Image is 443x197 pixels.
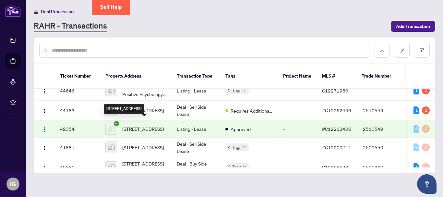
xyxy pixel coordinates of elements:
[42,108,47,114] img: Logo
[106,85,117,96] img: thumbnail-img
[5,5,21,17] img: logo
[322,164,348,170] span: C12168628
[358,138,403,157] td: 2509550
[10,179,16,189] span: IG
[172,138,220,157] td: Deal - Sell Side Lease
[122,160,166,174] span: [STREET_ADDRESS][PERSON_NAME]
[317,64,356,89] th: MLS #
[39,105,50,116] button: Logo
[358,120,403,138] td: 2510549
[243,146,246,149] span: down
[228,87,242,94] span: 2 Tags
[391,21,435,32] button: Add Transaction
[122,144,164,151] span: [STREET_ADDRESS]
[322,144,351,150] span: #C12200711
[231,126,251,133] span: Approved
[231,107,273,114] span: Requires Additional Docs
[39,85,50,96] button: Logo
[396,21,430,31] span: Add Transaction
[413,143,419,151] div: 0
[278,64,317,89] th: Project Name
[375,43,389,58] button: download
[55,101,100,120] td: 44183
[422,125,430,133] div: 0
[106,142,117,153] img: thumbnail-img
[243,89,246,92] span: down
[100,4,122,10] span: Self Help
[322,126,351,132] span: #C12262406
[104,104,144,114] div: [STREET_ADDRESS]
[413,163,419,171] div: 1
[400,48,404,53] span: edit
[172,120,220,138] td: Listing - Lease
[42,145,47,151] img: Logo
[322,88,348,93] span: C12271980
[356,64,402,89] th: Trade Number
[55,138,100,157] td: 41881
[122,125,164,132] span: [STREET_ADDRESS]
[228,143,242,151] span: 4 Tags
[220,64,278,89] th: Tags
[122,83,166,98] span: 3401-Canadian Positive Psychology Association, [STREET_ADDRESS]
[417,174,437,194] button: Open asap
[322,107,351,113] span: #C12262406
[39,124,50,134] button: Logo
[278,157,317,177] td: -
[106,123,117,134] img: thumbnail-img
[228,163,242,171] span: 3 Tags
[422,163,430,171] div: 0
[413,106,419,114] div: 1
[413,87,419,94] div: 1
[172,64,220,89] th: Transaction Type
[39,142,50,153] button: Logo
[172,81,220,101] td: Listing - Lease
[422,87,430,94] div: 1
[100,64,172,89] th: Property Address
[413,125,419,133] div: 0
[172,157,220,177] td: Deal - Buy Side Sale
[55,81,100,101] td: 44646
[358,101,403,120] td: 2510549
[243,166,246,169] span: down
[114,121,119,126] span: check-circle
[172,101,220,120] td: Deal - Sell Side Lease
[278,138,317,157] td: -
[39,162,50,172] button: Logo
[278,120,317,138] td: -
[34,20,107,32] a: RAHR - Transactions
[42,89,47,94] img: Logo
[42,165,47,170] img: Logo
[415,43,430,58] button: filter
[34,9,38,14] span: home
[55,120,100,138] td: 42354
[106,162,117,173] img: thumbnail-img
[278,81,317,101] td: -
[55,64,100,89] th: Ticket Number
[278,101,317,120] td: -
[422,106,430,114] div: 2
[42,127,47,132] img: Logo
[380,48,384,53] span: download
[395,43,410,58] button: edit
[420,48,425,53] span: filter
[41,9,74,15] span: Deal Processing
[358,157,403,177] td: 2510447
[358,81,403,101] td: -
[422,143,430,151] div: 0
[55,157,100,177] td: 40380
